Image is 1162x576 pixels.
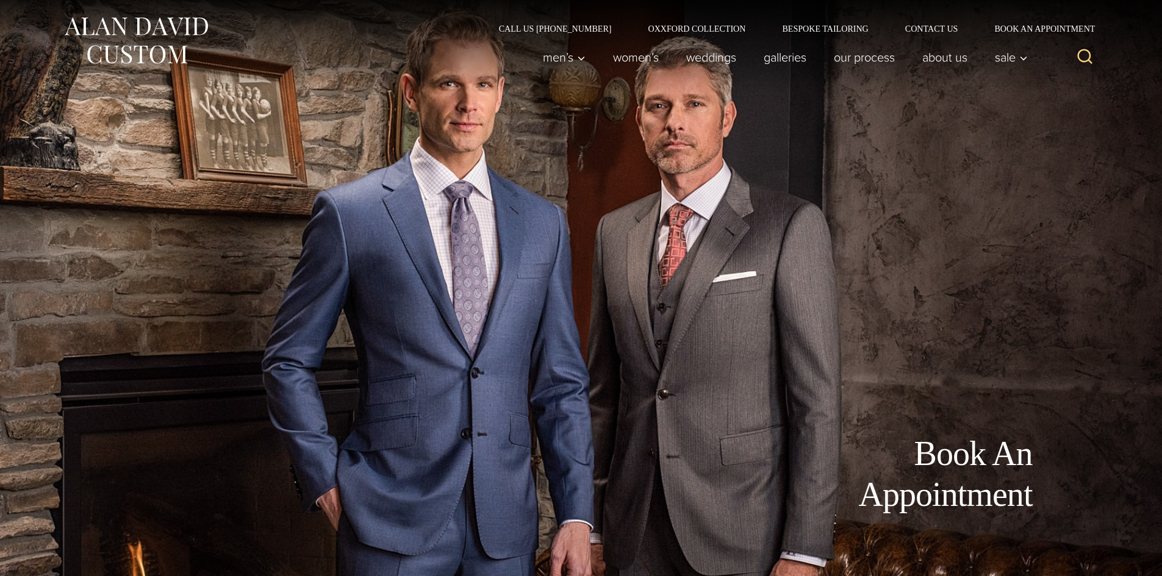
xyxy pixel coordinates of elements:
a: weddings [672,45,750,69]
a: About Us [908,45,981,69]
nav: Primary Navigation [529,45,1034,69]
a: Oxxford Collection [629,24,764,33]
span: Sale [995,51,1028,63]
a: Our Process [820,45,908,69]
img: Alan David Custom [63,13,209,68]
a: Call Us [PHONE_NUMBER] [481,24,630,33]
button: View Search Form [1071,43,1100,72]
a: Galleries [750,45,820,69]
a: Bespoke Tailoring [764,24,886,33]
span: Men’s [543,51,586,63]
a: Contact Us [887,24,977,33]
nav: Secondary Navigation [481,24,1100,33]
a: Book an Appointment [976,24,1099,33]
h1: Book An Appointment [758,433,1033,515]
a: Women’s [599,45,672,69]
